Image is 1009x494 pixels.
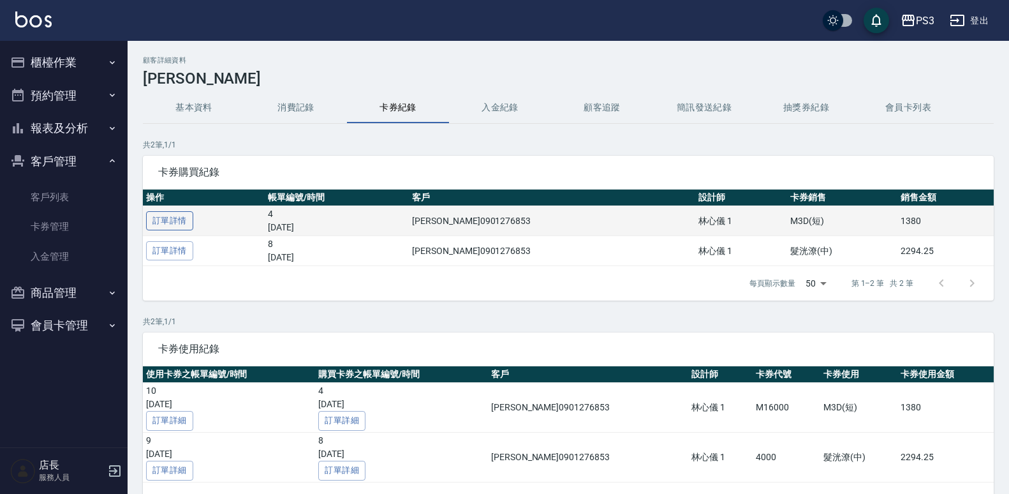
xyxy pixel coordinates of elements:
button: 基本資料 [143,93,245,123]
td: M3D(短) [787,206,897,236]
th: 卡券使用金額 [897,366,994,383]
h2: 顧客詳細資料 [143,56,994,64]
td: 1380 [897,206,994,236]
img: Logo [15,11,52,27]
button: 商品管理 [5,276,122,310]
a: 卡券管理 [5,212,122,241]
p: [DATE] [318,447,484,461]
th: 客戶 [409,190,695,206]
button: 櫃檯作業 [5,46,122,79]
td: 2294.25 [897,236,994,266]
th: 設計師 [688,366,753,383]
button: 簡訊發送紀錄 [653,93,755,123]
button: 入金紀錄 [449,93,551,123]
p: [DATE] [268,221,406,234]
a: 訂單詳細 [318,411,365,431]
td: 林心儀 1 [688,432,753,482]
td: [PERSON_NAME]0901276853 [409,236,695,266]
td: 1380 [897,383,994,433]
td: 髮洸潦(中) [787,236,897,266]
button: 抽獎券紀錄 [755,93,857,123]
td: 4 [265,206,409,236]
button: 登出 [945,9,994,33]
h3: [PERSON_NAME] [143,70,994,87]
p: [DATE] [318,398,484,411]
td: M16000 [753,383,820,433]
button: 消費記錄 [245,93,347,123]
th: 客戶 [488,366,689,383]
p: [DATE] [146,447,312,461]
td: [PERSON_NAME]0901276853 [488,383,689,433]
td: 2294.25 [897,432,994,482]
th: 使用卡券之帳單編號/時間 [143,366,315,383]
th: 設計師 [695,190,787,206]
td: 8 [265,236,409,266]
p: 共 2 筆, 1 / 1 [143,316,994,327]
a: 訂單詳情 [146,241,193,261]
p: 共 2 筆, 1 / 1 [143,139,994,151]
p: 服務人員 [39,472,104,483]
button: 顧客追蹤 [551,93,653,123]
td: [PERSON_NAME]0901276853 [409,206,695,236]
button: PS3 [895,8,939,34]
button: 客戶管理 [5,145,122,178]
td: M3D(短) [820,383,898,433]
td: 9 [143,432,315,482]
th: 卡券銷售 [787,190,897,206]
span: 卡券使用紀錄 [158,343,978,356]
img: Person [10,458,36,484]
td: 髮洸潦(中) [820,432,898,482]
a: 訂單詳情 [146,211,193,231]
a: 訂單詳細 [146,461,193,481]
td: 林心儀 1 [695,206,787,236]
th: 銷售金額 [897,190,994,206]
th: 卡券代號 [753,366,820,383]
button: 會員卡列表 [857,93,959,123]
th: 操作 [143,190,265,206]
button: save [864,8,889,33]
a: 客戶列表 [5,183,122,212]
button: 預約管理 [5,79,122,112]
td: 4000 [753,432,820,482]
p: 第 1–2 筆 共 2 筆 [851,278,913,289]
div: 50 [800,266,831,301]
a: 訂單詳細 [146,411,193,431]
p: [DATE] [268,251,406,264]
td: 林心儀 1 [688,383,753,433]
span: 卡券購買紀錄 [158,166,978,179]
td: [PERSON_NAME]0901276853 [488,432,689,482]
a: 入金管理 [5,242,122,271]
p: [DATE] [146,398,312,411]
td: 8 [315,432,487,482]
th: 帳單編號/時間 [265,190,409,206]
td: 林心儀 1 [695,236,787,266]
p: 每頁顯示數量 [749,278,795,289]
th: 卡券使用 [820,366,898,383]
h5: 店長 [39,459,104,472]
button: 報表及分析 [5,112,122,145]
th: 購買卡券之帳單編號/時間 [315,366,487,383]
button: 會員卡管理 [5,309,122,342]
td: 4 [315,383,487,433]
button: 卡券紀錄 [347,93,449,123]
a: 訂單詳細 [318,461,365,481]
td: 10 [143,383,315,433]
div: PS3 [916,13,934,29]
